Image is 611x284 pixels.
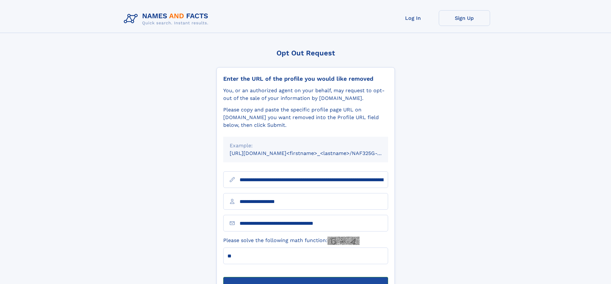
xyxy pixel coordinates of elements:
[230,150,400,156] small: [URL][DOMAIN_NAME]<firstname>_<lastname>/NAF325G-xxxxxxxx
[439,10,490,26] a: Sign Up
[223,75,388,82] div: Enter the URL of the profile you would like removed
[121,10,214,28] img: Logo Names and Facts
[387,10,439,26] a: Log In
[230,142,382,150] div: Example:
[223,237,360,245] label: Please solve the following math function:
[223,87,388,102] div: You, or an authorized agent on your behalf, may request to opt-out of the sale of your informatio...
[223,106,388,129] div: Please copy and paste the specific profile page URL on [DOMAIN_NAME] you want removed into the Pr...
[216,49,395,57] div: Opt Out Request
